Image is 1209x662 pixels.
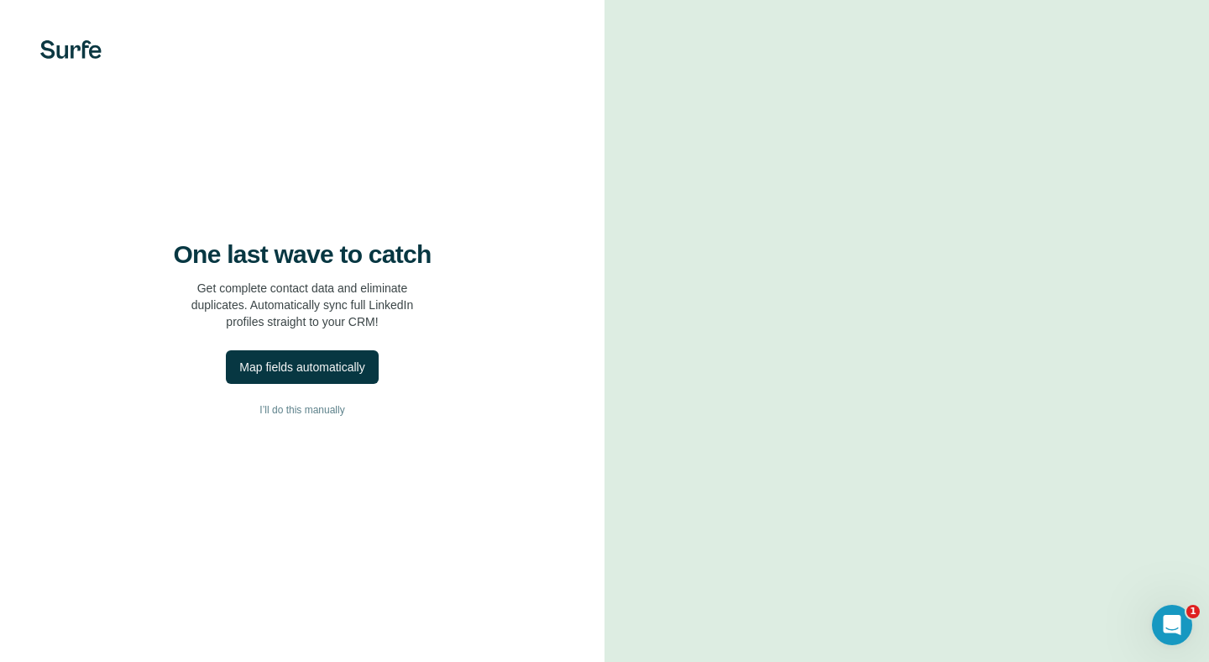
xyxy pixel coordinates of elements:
img: Surfe's logo [40,40,102,59]
iframe: Intercom live chat [1152,605,1192,645]
h4: One last wave to catch [174,239,432,270]
button: I’ll do this manually [34,397,571,423]
span: I’ll do this manually [259,402,344,418]
span: 1 [1186,605,1200,618]
div: Map fields automatically [239,359,364,376]
p: Get complete contact data and eliminate duplicates. Automatically sync full LinkedIn profiles str... [191,280,414,330]
button: Map fields automatically [226,350,378,384]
